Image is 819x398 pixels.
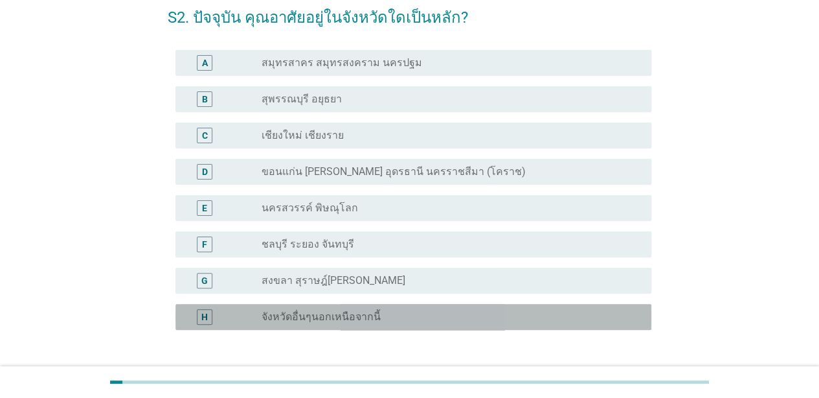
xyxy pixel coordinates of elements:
[262,202,358,215] label: นครสวรรค์ พิษณุโลก
[202,128,208,142] div: C
[262,310,381,323] label: จังหวัดอื่นๆนอกเหนือจากนี้
[201,310,208,323] div: H
[262,129,344,142] label: เชียงใหม่ เชียงราย
[262,93,342,106] label: สุพรรณบุรี อยุธยา
[202,201,207,215] div: E
[262,165,526,178] label: ขอนแก่น [PERSON_NAME] อุดรธานี นครราชสีมา (โคราช)
[202,165,208,178] div: D
[202,237,207,251] div: F
[202,92,208,106] div: B
[262,56,422,69] label: สมุทรสาคร สมุทรสงคราม นครปฐม
[262,238,354,251] label: ชลบุรี ระยอง จันทบุรี
[202,56,208,69] div: A
[201,274,208,287] div: G
[262,274,405,287] label: สงขลา สุราษฎ์[PERSON_NAME]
